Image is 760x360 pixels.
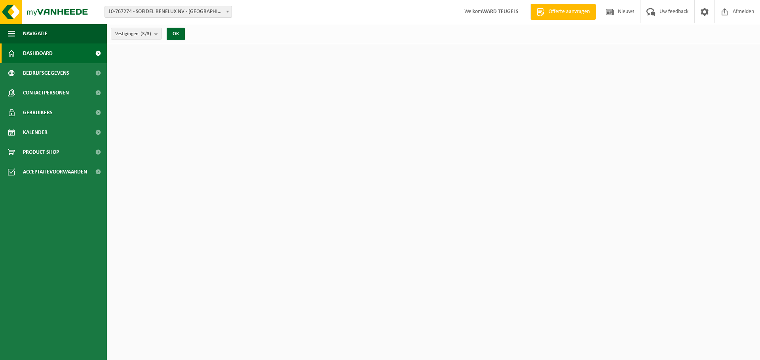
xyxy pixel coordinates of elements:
span: Vestigingen [115,28,151,40]
a: Offerte aanvragen [530,4,596,20]
span: Acceptatievoorwaarden [23,162,87,182]
button: OK [167,28,185,40]
span: 10-767274 - SOFIDEL BENELUX NV - DUFFEL [105,6,232,17]
span: Bedrijfsgegevens [23,63,69,83]
count: (3/3) [141,31,151,36]
span: Dashboard [23,43,53,63]
span: Offerte aanvragen [547,8,592,16]
span: Kalender [23,123,47,142]
span: Navigatie [23,24,47,43]
span: 10-767274 - SOFIDEL BENELUX NV - DUFFEL [104,6,232,18]
span: Gebruikers [23,103,53,123]
button: Vestigingen(3/3) [111,28,162,40]
strong: WARD TEUGELS [482,9,519,15]
span: Product Shop [23,142,59,162]
span: Contactpersonen [23,83,69,103]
